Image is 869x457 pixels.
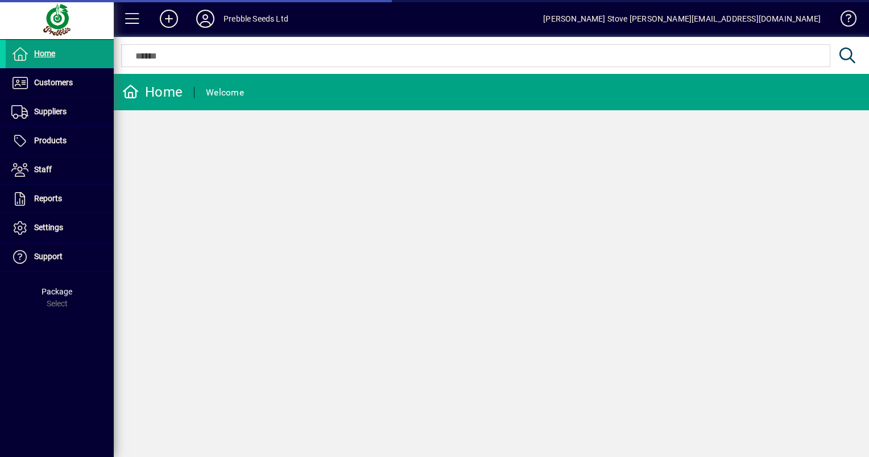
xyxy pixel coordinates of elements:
[34,194,62,203] span: Reports
[122,83,183,101] div: Home
[34,223,63,232] span: Settings
[206,84,244,102] div: Welcome
[34,107,67,116] span: Suppliers
[6,185,114,213] a: Reports
[6,127,114,155] a: Products
[6,98,114,126] a: Suppliers
[151,9,187,29] button: Add
[832,2,855,39] a: Knowledge Base
[34,136,67,145] span: Products
[6,214,114,242] a: Settings
[34,78,73,87] span: Customers
[6,69,114,97] a: Customers
[6,156,114,184] a: Staff
[34,49,55,58] span: Home
[187,9,224,29] button: Profile
[34,252,63,261] span: Support
[6,243,114,271] a: Support
[42,287,72,296] span: Package
[224,10,288,28] div: Prebble Seeds Ltd
[34,165,52,174] span: Staff
[543,10,821,28] div: [PERSON_NAME] Stove [PERSON_NAME][EMAIL_ADDRESS][DOMAIN_NAME]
